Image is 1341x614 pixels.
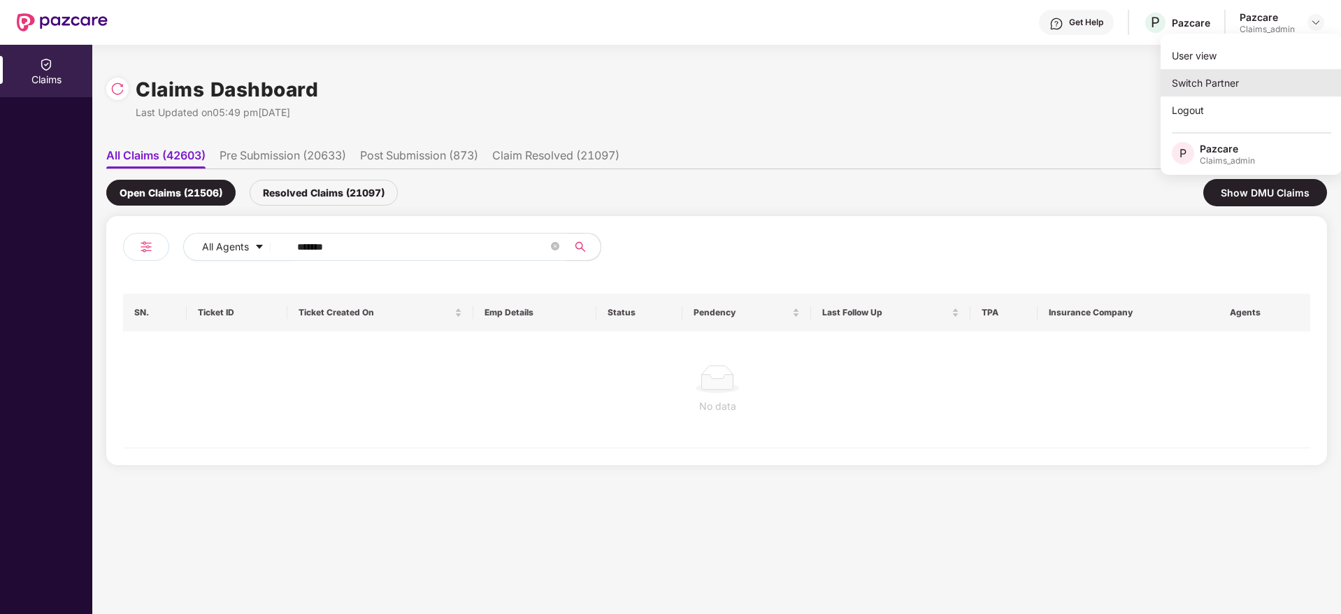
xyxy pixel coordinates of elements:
span: Last Follow Up [822,307,949,318]
li: Pre Submission (20633) [220,148,346,169]
div: Pazcare [1200,142,1255,155]
th: Insurance Company [1038,294,1220,331]
th: Last Follow Up [811,294,970,331]
th: SN. [123,294,187,331]
span: P [1151,14,1160,31]
button: All Agentscaret-down [183,233,294,261]
div: No data [134,399,1300,414]
span: Ticket Created On [299,307,452,318]
th: Pendency [682,294,811,331]
img: svg+xml;base64,PHN2ZyBpZD0iSGVscC0zMngzMiIgeG1sbnM9Imh0dHA6Ly93d3cudzMub3JnLzIwMDAvc3ZnIiB3aWR0aD... [1049,17,1063,31]
span: caret-down [254,242,264,253]
div: Pazcare [1240,10,1295,24]
div: Claims_admin [1200,155,1255,166]
th: Ticket Created On [287,294,473,331]
div: Resolved Claims (21097) [250,180,398,206]
li: Claim Resolved (21097) [492,148,619,169]
img: svg+xml;base64,PHN2ZyBpZD0iRHJvcGRvd24tMzJ4MzIiIHhtbG5zPSJodHRwOi8vd3d3LnczLm9yZy8yMDAwL3N2ZyIgd2... [1310,17,1321,28]
h1: Claims Dashboard [136,74,318,105]
div: Open Claims (21506) [106,180,236,206]
img: svg+xml;base64,PHN2ZyBpZD0iQ2xhaW0iIHhtbG5zPSJodHRwOi8vd3d3LnczLm9yZy8yMDAwL3N2ZyIgd2lkdGg9IjIwIi... [39,57,53,71]
span: Pendency [694,307,789,318]
li: All Claims (42603) [106,148,206,169]
div: Pazcare [1172,16,1210,29]
img: svg+xml;base64,PHN2ZyB4bWxucz0iaHR0cDovL3d3dy53My5vcmcvMjAwMC9zdmciIHdpZHRoPSIyNCIgaGVpZ2h0PSIyNC... [138,238,155,255]
th: Status [596,294,683,331]
span: P [1179,145,1186,162]
button: search [566,233,601,261]
li: Post Submission (873) [360,148,478,169]
th: Agents [1219,294,1310,331]
span: close-circle [551,241,559,254]
th: Emp Details [473,294,596,331]
span: close-circle [551,242,559,250]
img: svg+xml;base64,PHN2ZyBpZD0iUmVsb2FkLTMyeDMyIiB4bWxucz0iaHR0cDovL3d3dy53My5vcmcvMjAwMC9zdmciIHdpZH... [110,82,124,96]
div: Get Help [1069,17,1103,28]
th: TPA [970,294,1038,331]
div: Show DMU Claims [1203,179,1327,206]
img: New Pazcare Logo [17,13,108,31]
span: All Agents [202,239,249,255]
div: Last Updated on 05:49 pm[DATE] [136,105,318,120]
th: Ticket ID [187,294,287,331]
div: Claims_admin [1240,24,1295,35]
span: search [566,241,594,252]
